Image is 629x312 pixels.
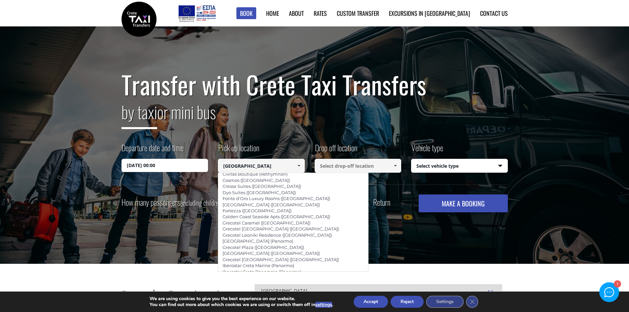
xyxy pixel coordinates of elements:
input: Select pickup location [218,159,305,173]
a: Dyo Suites ([GEOGRAPHIC_DATA]) [218,188,300,197]
label: Return [373,198,390,206]
a: Cressa Suites ([GEOGRAPHIC_DATA]) [218,182,305,191]
a: Contact us [480,9,508,17]
label: How many passengers ? [122,194,227,211]
a: Grecotel Caramel ([GEOGRAPHIC_DATA]) [218,218,315,227]
button: Accept [354,296,388,308]
a: Grecotel Plaza ([GEOGRAPHIC_DATA]) [218,243,308,252]
small: (including children) [180,198,223,208]
label: Vehicle type [411,142,443,159]
input: Select drop-off location [315,159,402,173]
div: [GEOGRAPHIC_DATA] [255,284,502,298]
a: Show All Items [293,159,304,173]
button: settings [315,302,332,308]
button: Settings [426,296,464,308]
button: MAKE A BOOKING [419,194,507,212]
p: We are using cookies to give you the best experience on our website. [150,296,333,302]
a: Excursions in [GEOGRAPHIC_DATA] [389,9,470,17]
a: Civitas Boutique (Rethymnon) [218,169,292,179]
span: by taxi [122,99,157,129]
a: Cosmos ([GEOGRAPHIC_DATA]) [218,176,294,185]
img: e-bannersEUERDF180X90.jpg [177,3,217,23]
a: Rates [314,9,327,17]
a: Fortezza ([GEOGRAPHIC_DATA]) [218,206,296,215]
p: You can find out more about which cookies we are using or switch them off in . [150,302,333,308]
a: Fonte d'Oro Luxury Rooms ([GEOGRAPHIC_DATA]) [218,194,334,203]
div: 1 [614,281,621,288]
label: Pick up location [218,142,259,159]
a: Grecotel [GEOGRAPHIC_DATA] ([GEOGRAPHIC_DATA]) [218,255,343,264]
button: Close GDPR Cookie Banner [466,296,478,308]
a: Show All Items [390,159,401,173]
a: Grecotel Leoniki Residence ([GEOGRAPHIC_DATA]) [218,230,336,240]
a: Book [236,7,256,19]
a: Golden Coast Seaside Apts ([GEOGRAPHIC_DATA]) [218,212,334,221]
a: Home [266,9,279,17]
a: Iberostar Creta Marine (Panormo) [218,261,298,270]
button: Reject [391,296,424,308]
span: Select vehicle type [411,159,507,173]
a: Grecotel [GEOGRAPHIC_DATA] ([GEOGRAPHIC_DATA]) [218,224,343,233]
img: Crete Taxi Transfers | Safe Taxi Transfer Services from to Heraklion Airport, Chania Airport, Ret... [122,2,157,37]
a: [GEOGRAPHIC_DATA] ([GEOGRAPHIC_DATA]) [218,249,324,258]
h2: or mini bus [122,98,508,134]
a: [GEOGRAPHIC_DATA] ([GEOGRAPHIC_DATA]) [218,200,324,209]
label: Departure date and time [122,142,184,159]
label: Drop off location [315,142,357,159]
a: Custom Transfer [337,9,379,17]
h1: Transfer with Crete Taxi Transfers [122,71,508,98]
a: About [289,9,304,17]
a: Crete Taxi Transfers | Safe Taxi Transfer Services from to Heraklion Airport, Chania Airport, Ret... [122,15,157,22]
a: [GEOGRAPHIC_DATA] (Panormo) [218,236,297,246]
